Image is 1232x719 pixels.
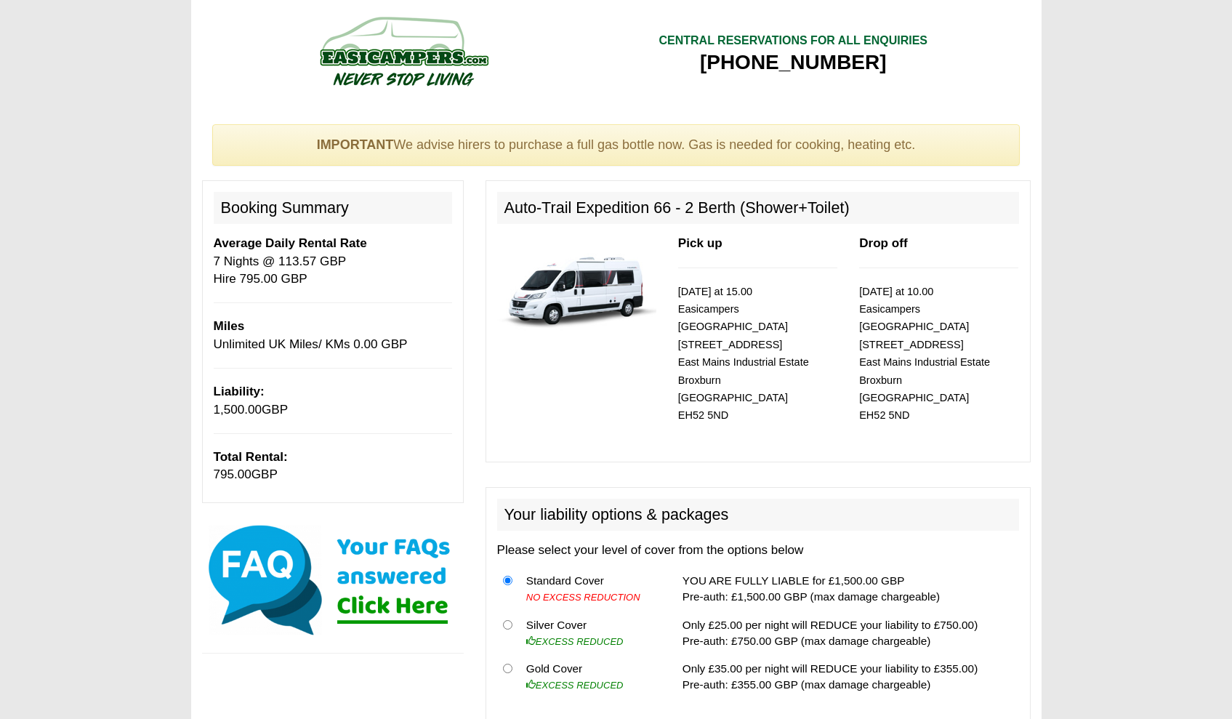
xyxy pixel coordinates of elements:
[678,286,809,422] small: [DATE] at 15.00 Easicampers [GEOGRAPHIC_DATA] [STREET_ADDRESS] East Mains Industrial Estate Broxb...
[520,567,660,611] td: Standard Cover
[214,383,452,419] p: GBP
[520,611,660,655] td: Silver Cover
[214,449,452,484] p: GBP
[526,592,640,603] i: NO EXCESS REDUCTION
[214,318,452,353] p: Unlimited UK Miles/ KMs 0.00 GBP
[214,467,251,481] span: 795.00
[497,235,656,337] img: 339.jpg
[265,11,541,91] img: campers-checkout-logo.png
[678,236,722,250] b: Pick up
[214,235,452,288] p: 7 Nights @ 113.57 GBP Hire 795.00 GBP
[520,655,660,699] td: Gold Cover
[214,450,288,464] b: Total Rental:
[497,499,1019,531] h2: Your liability options & packages
[677,611,1019,655] td: Only £25.00 per night will REDUCE your liability to £750.00) Pre-auth: £750.00 GBP (max damage ch...
[526,680,624,691] i: EXCESS REDUCED
[677,655,1019,699] td: Only £35.00 per night will REDUCE your liability to £355.00) Pre-auth: £355.00 GBP (max damage ch...
[677,567,1019,611] td: YOU ARE FULLY LIABLE for £1,500.00 GBP Pre-auth: £1,500.00 GBP (max damage chargeable)
[659,33,927,49] div: CENTRAL RESERVATIONS FOR ALL ENQUIRIES
[202,522,464,638] img: Click here for our most common FAQs
[659,49,927,76] div: [PHONE_NUMBER]
[859,236,907,250] b: Drop off
[526,636,624,647] i: EXCESS REDUCED
[497,192,1019,224] h2: Auto-Trail Expedition 66 - 2 Berth (Shower+Toilet)
[214,385,265,398] b: Liability:
[214,319,245,333] b: Miles
[859,286,990,422] small: [DATE] at 10.00 Easicampers [GEOGRAPHIC_DATA] [STREET_ADDRESS] East Mains Industrial Estate Broxb...
[214,236,367,250] b: Average Daily Rental Rate
[214,192,452,224] h2: Booking Summary
[214,403,262,417] span: 1,500.00
[317,137,394,152] strong: IMPORTANT
[497,542,1019,559] p: Please select your level of cover from the options below
[212,124,1020,166] div: We advise hirers to purchase a full gas bottle now. Gas is needed for cooking, heating etc.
